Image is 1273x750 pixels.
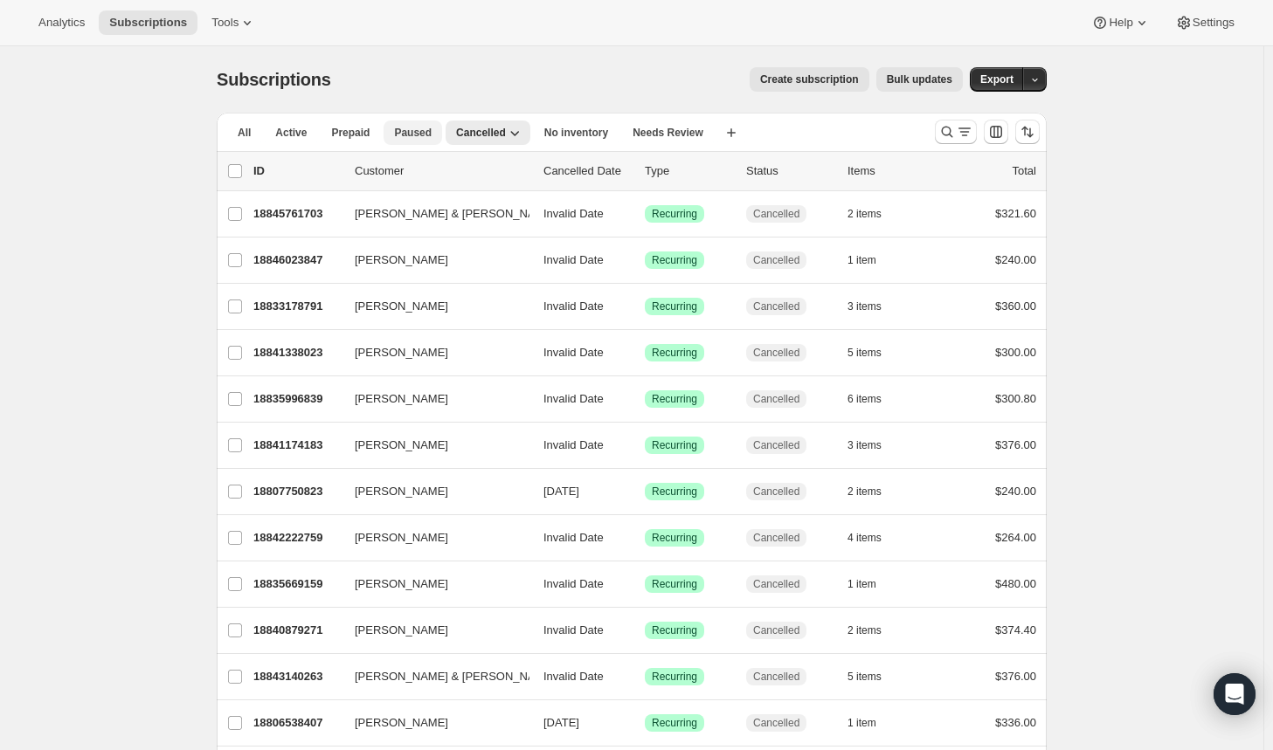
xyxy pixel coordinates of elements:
[456,126,506,140] span: Cancelled
[109,16,187,30] span: Subscriptions
[848,618,901,643] button: 2 items
[1081,10,1160,35] button: Help
[543,485,579,498] span: [DATE]
[355,575,448,593] span: [PERSON_NAME]
[253,344,341,361] p: 18841338023
[995,438,1036,451] span: $376.00
[848,248,896,272] button: 1 item
[1193,16,1235,30] span: Settings
[543,207,604,220] span: Invalid Date
[652,299,697,313] span: Recurring
[848,207,882,221] span: 2 items
[253,575,341,593] p: 18835669159
[543,346,604,359] span: Invalid Date
[753,299,799,313] span: Cancelled
[848,711,896,735] button: 1 item
[543,162,631,180] p: Cancelled Date
[995,207,1036,220] span: $321.60
[253,664,1036,689] div: 18843140263[PERSON_NAME] & [PERSON_NAME]Invalid DateSuccessRecurringCancelled5 items$376.00
[753,577,799,591] span: Cancelled
[652,623,697,637] span: Recurring
[848,387,901,411] button: 6 items
[645,162,732,180] div: Type
[253,390,341,408] p: 18835996839
[652,716,697,730] span: Recurring
[238,126,251,140] span: All
[1013,162,1036,180] p: Total
[253,162,341,180] p: ID
[995,577,1036,590] span: $480.00
[753,438,799,452] span: Cancelled
[253,483,341,500] p: 18807750823
[344,570,519,598] button: [PERSON_NAME]
[1165,10,1245,35] button: Settings
[253,294,1036,319] div: 18833178791[PERSON_NAME]Invalid DateSuccessRecurringCancelled3 items$360.00
[848,531,882,545] span: 4 items
[543,253,604,266] span: Invalid Date
[984,120,1008,144] button: Customize table column order and visibility
[1109,16,1132,30] span: Help
[253,298,341,315] p: 18833178791
[753,346,799,360] span: Cancelled
[848,162,935,180] div: Items
[344,200,519,228] button: [PERSON_NAME] & [PERSON_NAME]
[753,253,799,267] span: Cancelled
[848,716,876,730] span: 1 item
[355,162,529,180] p: Customer
[652,438,697,452] span: Recurring
[995,623,1036,636] span: $374.40
[995,392,1036,405] span: $300.80
[355,622,448,639] span: [PERSON_NAME]
[355,344,448,361] span: [PERSON_NAME]
[253,622,341,639] p: 18840879271
[355,714,448,732] span: [PERSON_NAME]
[995,253,1036,266] span: $240.00
[753,670,799,684] span: Cancelled
[344,478,519,506] button: [PERSON_NAME]
[543,623,604,636] span: Invalid Date
[344,339,519,367] button: [PERSON_NAME]
[201,10,266,35] button: Tools
[38,16,85,30] span: Analytics
[848,341,901,365] button: 5 items
[652,207,697,221] span: Recurring
[717,120,745,145] button: Create new view
[750,67,869,92] button: Create subscription
[543,670,604,683] span: Invalid Date
[848,433,901,458] button: 3 items
[253,341,1036,365] div: 18841338023[PERSON_NAME]Invalid DateSuccessRecurringCancelled5 items$300.00
[355,251,448,269] span: [PERSON_NAME]
[331,126,370,140] span: Prepaid
[652,485,697,499] span: Recurring
[253,529,341,547] p: 18842222759
[344,616,519,644] button: [PERSON_NAME]
[543,299,604,313] span: Invalid Date
[355,529,448,547] span: [PERSON_NAME]
[848,299,882,313] span: 3 items
[970,67,1024,92] button: Export
[355,437,448,454] span: [PERSON_NAME]
[848,294,901,319] button: 3 items
[344,709,519,737] button: [PERSON_NAME]
[253,251,341,269] p: 18846023847
[753,623,799,637] span: Cancelled
[995,531,1036,544] span: $264.00
[253,248,1036,272] div: 18846023847[PERSON_NAME]Invalid DateSuccessRecurringCancelled1 item$240.00
[753,716,799,730] span: Cancelled
[848,664,901,689] button: 5 items
[355,298,448,315] span: [PERSON_NAME]
[217,70,331,89] span: Subscriptions
[995,346,1036,359] span: $300.00
[355,668,556,685] span: [PERSON_NAME] & [PERSON_NAME]
[394,126,432,140] span: Paused
[543,392,604,405] span: Invalid Date
[848,253,876,267] span: 1 item
[253,618,1036,643] div: 18840879271[PERSON_NAME]Invalid DateSuccessRecurringCancelled2 items$374.40
[355,390,448,408] span: [PERSON_NAME]
[344,246,519,274] button: [PERSON_NAME]
[543,577,604,590] span: Invalid Date
[344,292,519,320] button: [PERSON_NAME]
[1015,120,1040,144] button: Sort the results
[652,531,697,545] span: Recurring
[211,16,239,30] span: Tools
